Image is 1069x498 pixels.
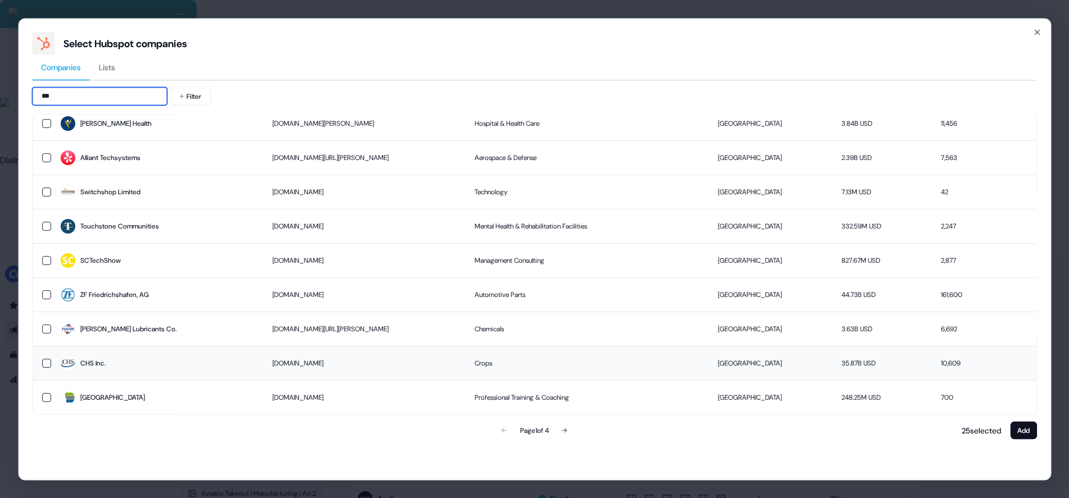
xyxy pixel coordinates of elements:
td: [DOMAIN_NAME] [263,346,465,380]
div: Touchstone Communities [80,221,158,232]
td: 7.13M USD [833,175,931,209]
td: [DOMAIN_NAME] [263,243,465,277]
td: 332.59M USD [833,209,931,243]
td: [GEOGRAPHIC_DATA] [708,140,832,175]
td: 2,247 [931,209,1036,243]
td: 44.73B USD [833,277,931,312]
td: 700 [931,380,1036,414]
td: [GEOGRAPHIC_DATA] [708,209,832,243]
td: [GEOGRAPHIC_DATA] [708,243,832,277]
td: 11,456 [931,106,1036,140]
div: Switchshop Limited [80,186,140,198]
div: CHS Inc. [80,358,105,369]
td: Crops [466,346,662,380]
td: 161,600 [931,277,1036,312]
span: Companies [41,61,81,72]
td: [DOMAIN_NAME][URL][PERSON_NAME] [263,140,465,175]
td: [DOMAIN_NAME] [263,380,465,414]
td: Aerospace & Defense [466,140,662,175]
td: [GEOGRAPHIC_DATA] [708,277,832,312]
div: Alliant Techsystems [80,152,140,163]
td: 7,563 [931,140,1036,175]
td: 42 [931,175,1036,209]
td: Management Consulting [466,243,662,277]
td: [DOMAIN_NAME] [263,175,465,209]
td: Mental Health & Rehabilitation Facilities [466,209,662,243]
div: SCTechShow [80,255,120,266]
td: [GEOGRAPHIC_DATA] [708,175,832,209]
div: Select Hubspot companies [63,36,187,50]
td: [GEOGRAPHIC_DATA] [708,346,832,380]
div: [PERSON_NAME] Health [80,118,151,129]
td: Technology [466,175,662,209]
button: Add [1010,421,1037,439]
td: [GEOGRAPHIC_DATA] [708,380,832,414]
td: [DOMAIN_NAME][PERSON_NAME] [263,106,465,140]
td: [GEOGRAPHIC_DATA] [708,106,832,140]
td: 3.84B USD [833,106,931,140]
td: [DOMAIN_NAME] [263,209,465,243]
td: Automotive Parts [466,277,662,312]
td: [DOMAIN_NAME] [263,277,465,312]
td: 3.63B USD [833,312,931,346]
td: [DOMAIN_NAME][URL][PERSON_NAME] [263,312,465,346]
td: 6,692 [931,312,1036,346]
p: 25 selected [957,424,1001,436]
div: [PERSON_NAME] Lubricants Co. [80,323,176,335]
button: Filter [171,87,211,105]
td: Chemicals [466,312,662,346]
div: Page 1 of 4 [520,424,549,436]
td: 35.87B USD [833,346,931,380]
div: ZF Friedrichshafen, AG [80,289,148,300]
div: [GEOGRAPHIC_DATA] [80,392,144,403]
td: 10,609 [931,346,1036,380]
td: Hospital & Health Care [466,106,662,140]
td: [GEOGRAPHIC_DATA] [708,312,832,346]
td: 248.25M USD [833,380,931,414]
span: Lists [99,61,115,72]
td: 827.67M USD [833,243,931,277]
td: 2.39B USD [833,140,931,175]
td: Professional Training & Coaching [466,380,662,414]
td: 2,877 [931,243,1036,277]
